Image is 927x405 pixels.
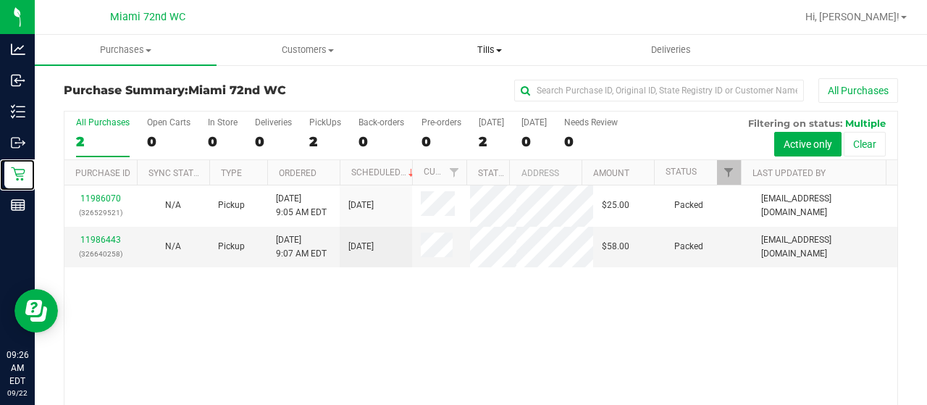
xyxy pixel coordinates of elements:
[845,117,886,129] span: Multiple
[818,78,898,103] button: All Purchases
[521,117,547,128] div: [DATE]
[666,167,697,177] a: Status
[64,84,342,97] h3: Purchase Summary:
[276,192,327,220] span: [DATE] 9:05 AM EDT
[509,160,582,185] th: Address
[351,167,417,178] a: Scheduled
[11,167,25,181] inline-svg: Retail
[514,80,804,101] input: Search Purchase ID, Original ID, State Registry ID or Customer Name...
[309,117,341,128] div: PickUps
[421,117,461,128] div: Pre-orders
[593,168,629,178] a: Amount
[399,43,579,57] span: Tills
[761,233,889,261] span: [EMAIL_ADDRESS][DOMAIN_NAME]
[147,117,190,128] div: Open Carts
[761,192,889,220] span: [EMAIL_ADDRESS][DOMAIN_NAME]
[674,199,703,212] span: Packed
[580,35,762,65] a: Deliveries
[564,117,618,128] div: Needs Review
[165,199,181,212] button: N/A
[805,11,899,22] span: Hi, [PERSON_NAME]!
[217,35,398,65] a: Customers
[421,133,461,150] div: 0
[752,168,826,178] a: Last Updated By
[255,117,292,128] div: Deliveries
[674,240,703,254] span: Packed
[35,43,217,57] span: Purchases
[632,43,710,57] span: Deliveries
[147,133,190,150] div: 0
[398,35,580,65] a: Tills
[521,133,547,150] div: 0
[11,73,25,88] inline-svg: Inbound
[80,235,121,245] a: 11986443
[14,289,58,333] iframe: Resource center
[208,133,238,150] div: 0
[76,117,130,128] div: All Purchases
[7,388,28,398] p: 09/22
[217,43,398,57] span: Customers
[165,240,181,254] button: N/A
[7,348,28,388] p: 09:26 AM EDT
[80,193,121,204] a: 11986070
[478,168,554,178] a: State Registry ID
[279,168,316,178] a: Ordered
[110,11,185,23] span: Miami 72nd WC
[602,199,629,212] span: $25.00
[165,241,181,251] span: Not Applicable
[717,160,741,185] a: Filter
[11,42,25,57] inline-svg: Analytics
[479,117,504,128] div: [DATE]
[602,240,629,254] span: $58.00
[348,199,374,212] span: [DATE]
[11,104,25,119] inline-svg: Inventory
[255,133,292,150] div: 0
[276,233,327,261] span: [DATE] 9:07 AM EDT
[358,117,404,128] div: Back-orders
[479,133,504,150] div: 2
[358,133,404,150] div: 0
[748,117,842,129] span: Filtering on status:
[73,247,128,261] p: (326640258)
[148,168,204,178] a: Sync Status
[76,133,130,150] div: 2
[35,35,217,65] a: Purchases
[188,83,286,97] span: Miami 72nd WC
[564,133,618,150] div: 0
[309,133,341,150] div: 2
[75,168,130,178] a: Purchase ID
[218,240,245,254] span: Pickup
[165,200,181,210] span: Not Applicable
[774,132,842,156] button: Active only
[348,240,374,254] span: [DATE]
[11,135,25,150] inline-svg: Outbound
[208,117,238,128] div: In Store
[424,167,469,177] a: Customer
[73,206,128,220] p: (326529521)
[218,199,245,212] span: Pickup
[442,160,466,185] a: Filter
[844,132,886,156] button: Clear
[221,168,242,178] a: Type
[11,198,25,212] inline-svg: Reports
